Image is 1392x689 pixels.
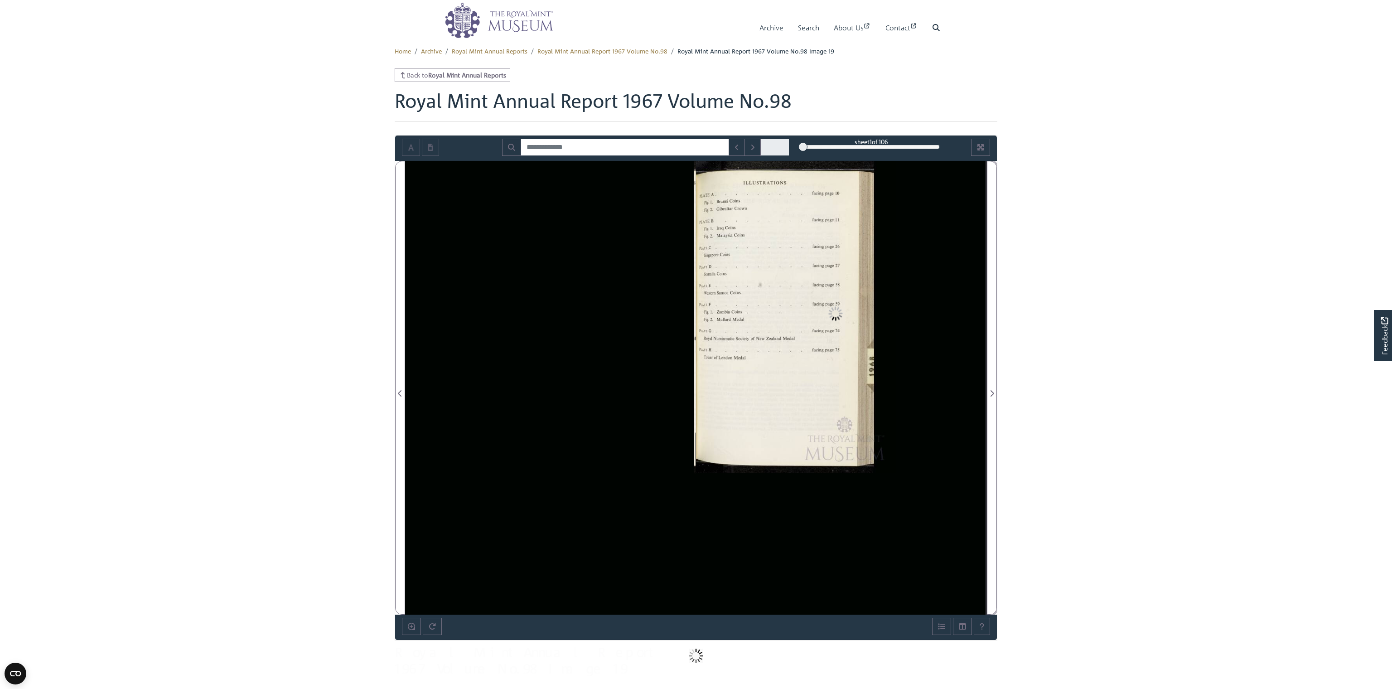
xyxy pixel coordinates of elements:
strong: Royal Mint Annual Reports [428,71,506,79]
button: Full screen mode [971,139,990,156]
span: Royal Mint Annual Report 1967 Volume No.98 Image 19 [677,47,834,55]
button: Open transcription window [422,139,439,156]
a: Archive [421,47,442,55]
span: 1 [870,138,872,146]
a: Home [395,47,411,55]
button: Open metadata window [932,618,951,635]
button: Search [502,139,521,156]
a: Royal Mint Annual Report 1967 Volume No.98 [537,47,667,55]
a: About Us [834,15,871,41]
a: Search [798,15,819,41]
span: Feedback [1379,317,1390,355]
input: Search for [521,139,729,156]
button: Previous Page [395,161,405,615]
img: logo_wide.png [445,2,553,39]
a: Would you like to provide feedback? [1374,310,1392,361]
button: Open CMP widget [5,663,26,684]
button: Toggle text selection (Alt+T) [402,139,420,156]
a: Royal Mint Annual Reports [452,47,527,55]
a: Contact [885,15,918,41]
h1: Royal Mint Annual Report 1967 Volume No.98 [395,89,997,121]
button: Thumbnails [953,618,972,635]
button: Rotate the book [423,618,442,635]
button: Previous Match [729,139,745,156]
a: Back toRoyal Mint Annual Reports [395,68,510,82]
a: Archive [759,15,783,41]
button: Enable or disable loupe tool (Alt+L) [402,618,421,635]
button: Next Match [744,139,761,156]
div: sheet of 106 [803,137,940,146]
button: Help [974,618,990,635]
button: Next Page [987,161,997,615]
